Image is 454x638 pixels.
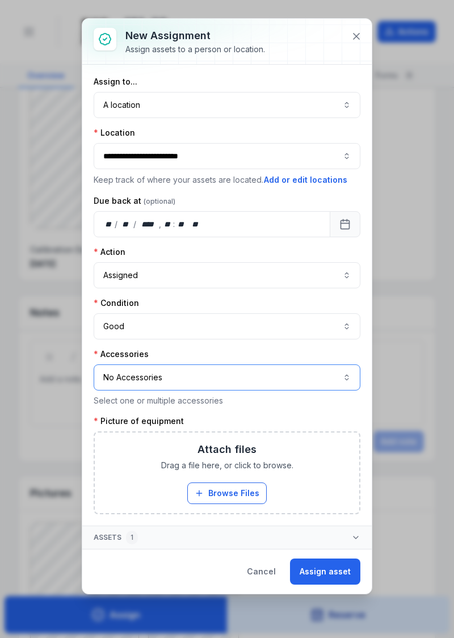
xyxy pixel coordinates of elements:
span: Drag a file here, or click to browse. [161,460,293,471]
button: Browse Files [187,482,267,504]
h3: Attach files [197,442,257,457]
label: Picture of equipment [94,415,184,427]
div: 1 [126,531,138,544]
div: / [115,219,119,230]
div: : [173,219,176,230]
label: Location [94,127,135,138]
div: , [159,219,162,230]
button: Assets1 [82,526,372,549]
label: Action [94,246,125,258]
span: Assets [94,531,138,544]
button: A location [94,92,360,118]
label: Due back at [94,195,175,207]
button: Cancel [237,559,285,585]
button: No Accessories [94,364,360,391]
div: day, [103,219,115,230]
button: Add or edit locations [263,174,348,186]
button: Calendar [330,211,360,237]
div: minute, [176,219,187,230]
div: / [133,219,137,230]
button: Assign asset [290,559,360,585]
div: am/pm, [190,219,202,230]
label: Accessories [94,349,149,360]
h3: New assignment [125,28,265,44]
div: hour, [162,219,174,230]
div: month, [119,219,134,230]
div: Assign assets to a person or location. [125,44,265,55]
button: Assigned [94,262,360,288]
button: Good [94,313,360,339]
label: Assign to... [94,76,137,87]
label: Condition [94,297,139,309]
div: year, [137,219,158,230]
p: Select one or multiple accessories [94,395,360,406]
p: Keep track of where your assets are located. [94,174,360,186]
